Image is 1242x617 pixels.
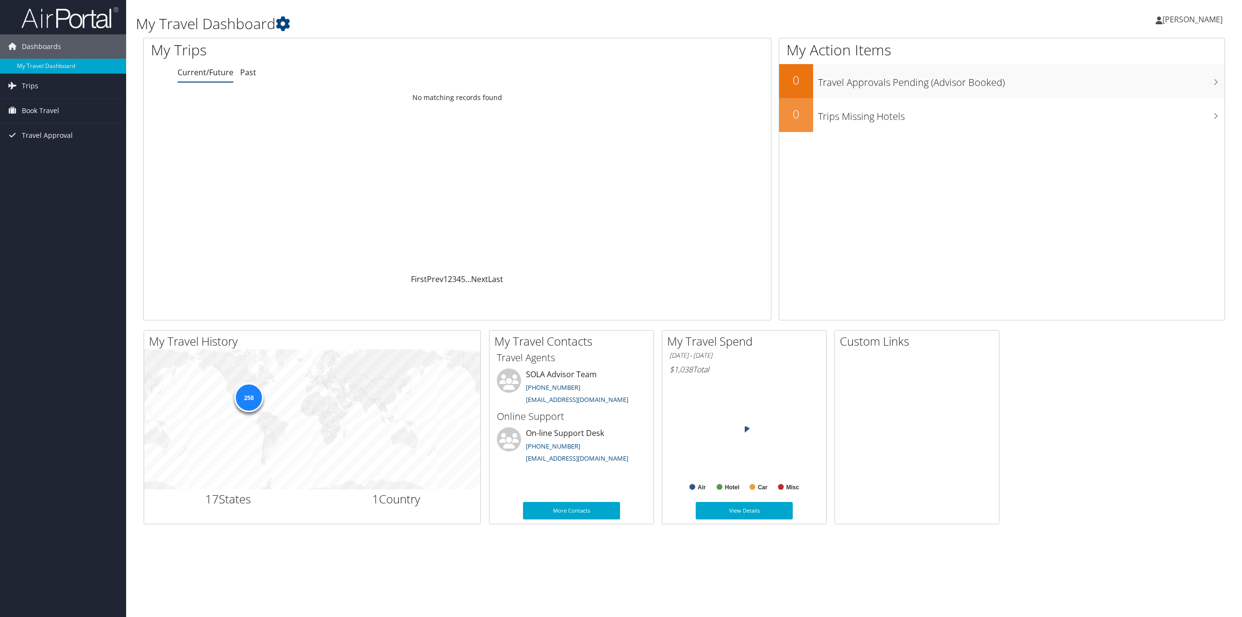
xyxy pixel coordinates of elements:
[670,364,693,375] span: $1,038
[492,427,651,467] li: On-line Support Desk
[22,34,61,59] span: Dashboards
[779,64,1225,98] a: 0Travel Approvals Pending (Advisor Booked)
[22,99,59,123] span: Book Travel
[696,502,793,519] a: View Details
[497,351,646,365] h3: Travel Agents
[372,491,379,507] span: 1
[234,383,263,412] div: 258
[443,274,448,284] a: 1
[786,484,800,491] text: Misc
[779,98,1225,132] a: 0Trips Missing Hotels
[149,333,480,350] h2: My Travel History
[488,274,503,284] a: Last
[427,274,443,284] a: Prev
[411,274,427,284] a: First
[779,106,813,122] h2: 0
[758,484,768,491] text: Car
[526,454,628,463] a: [EMAIL_ADDRESS][DOMAIN_NAME]
[452,274,457,284] a: 3
[526,442,580,450] a: [PHONE_NUMBER]
[725,484,739,491] text: Hotel
[497,410,646,423] h3: Online Support
[240,67,256,78] a: Past
[818,105,1225,123] h3: Trips Missing Hotels
[779,72,813,88] h2: 0
[22,74,38,98] span: Trips
[698,484,706,491] text: Air
[670,364,819,375] h6: Total
[492,368,651,408] li: SOLA Advisor Team
[523,502,620,519] a: More Contacts
[151,40,502,60] h1: My Trips
[22,123,73,148] span: Travel Approval
[205,491,219,507] span: 17
[178,67,233,78] a: Current/Future
[667,333,826,350] h2: My Travel Spend
[1156,5,1232,34] a: [PERSON_NAME]
[1162,14,1223,25] span: [PERSON_NAME]
[670,351,819,360] h6: [DATE] - [DATE]
[457,274,461,284] a: 4
[320,491,474,507] h2: Country
[465,274,471,284] span: …
[144,89,771,106] td: No matching records found
[494,333,654,350] h2: My Travel Contacts
[779,40,1225,60] h1: My Action Items
[526,383,580,392] a: [PHONE_NUMBER]
[448,274,452,284] a: 2
[471,274,488,284] a: Next
[151,491,305,507] h2: States
[818,71,1225,89] h3: Travel Approvals Pending (Advisor Booked)
[136,14,867,34] h1: My Travel Dashboard
[21,6,118,29] img: airportal-logo.png
[526,395,628,404] a: [EMAIL_ADDRESS][DOMAIN_NAME]
[461,274,465,284] a: 5
[840,333,999,350] h2: Custom Links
